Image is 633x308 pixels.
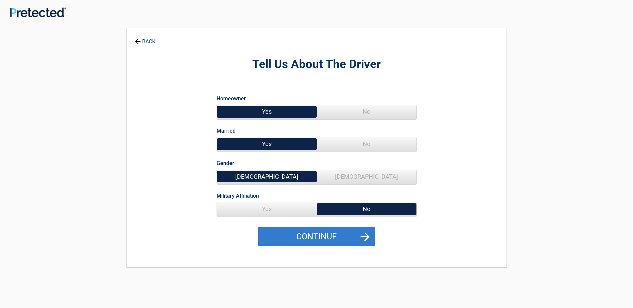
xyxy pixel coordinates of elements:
[217,126,236,135] label: Married
[217,159,234,168] label: Gender
[217,170,317,183] span: [DEMOGRAPHIC_DATA]
[317,202,416,216] span: No
[164,57,470,72] h2: Tell Us About The Driver
[217,191,259,200] label: Military Affiliation
[10,7,66,17] img: Main Logo
[217,137,317,151] span: Yes
[258,227,375,246] button: Continue
[317,105,416,118] span: No
[217,105,317,118] span: Yes
[133,33,157,44] a: BACK
[317,137,416,151] span: No
[217,202,317,216] span: Yes
[317,170,416,183] span: [DEMOGRAPHIC_DATA]
[217,94,246,103] label: Homeowner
